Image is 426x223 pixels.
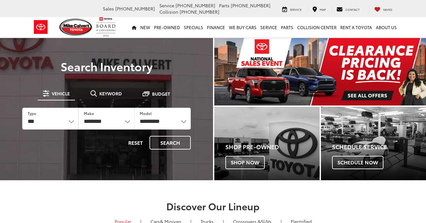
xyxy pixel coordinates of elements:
a: WE BUY CARS [227,17,258,37]
span: [PHONE_NUMBER] [180,9,219,15]
a: New [138,17,152,37]
h4: Shop Pre-Owned [225,144,320,150]
label: Type [28,111,36,116]
span: Schedule Now [332,156,383,169]
img: Mike Calvert Toyota [59,18,93,36]
h3: Search Inventory [13,60,200,73]
a: Contact [332,6,364,12]
span: Contact [345,7,360,11]
span: Shop Now [225,156,265,169]
span: Vehicle [52,91,70,96]
a: About Us [374,17,399,37]
a: Home [130,17,138,37]
button: Search [150,136,191,150]
section: Carousel section with vehicle pictures - may contain disclaimers. [214,38,426,105]
span: Service [159,2,174,9]
label: Make [84,111,94,116]
a: Map [308,6,330,12]
span: Budget [152,92,170,96]
h2: Discover Our Lineup [32,201,394,211]
span: Saved [383,7,392,11]
span: Keyword [99,91,122,96]
img: Clearance Pricing Is Back [214,38,426,105]
span: Parts [219,2,230,9]
a: Service [277,6,306,12]
img: Toyota [29,17,53,37]
a: Collision Center [295,17,338,37]
span: Map [320,7,326,11]
div: Toyota [214,107,320,180]
a: Pre-Owned [152,17,182,37]
a: Finance [205,17,227,37]
span: [PHONE_NUMBER] [176,2,215,9]
div: carousel slide number 1 of 1 [214,38,426,105]
span: Sales [103,5,114,12]
a: Specials [182,17,205,37]
span: [PHONE_NUMBER] [115,5,155,12]
a: Parts [279,17,295,37]
a: Rent a Toyota [338,17,374,37]
span: Service [290,7,302,11]
a: Shop Pre-Owned Shop Now [214,107,320,180]
a: Service [258,17,279,37]
a: My Saved Vehicles [369,6,397,12]
span: Collision [159,9,178,15]
span: [PHONE_NUMBER] [231,2,270,9]
label: Model [140,111,152,116]
button: Reset [123,136,148,150]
